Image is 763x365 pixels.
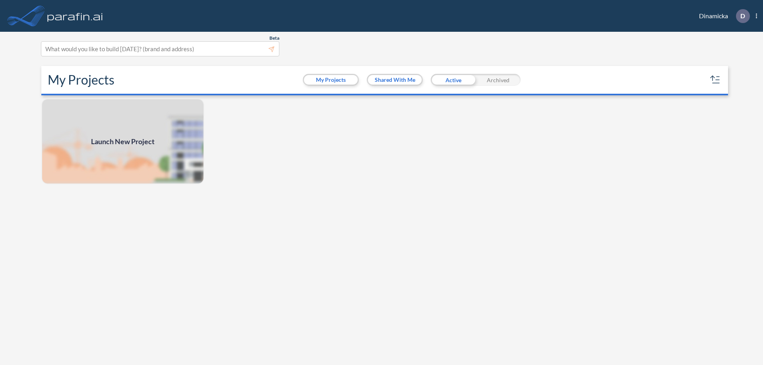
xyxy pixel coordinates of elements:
[304,75,358,85] button: My Projects
[41,98,204,184] a: Launch New Project
[431,74,476,86] div: Active
[269,35,279,41] span: Beta
[709,73,722,86] button: sort
[91,136,155,147] span: Launch New Project
[41,98,204,184] img: add
[46,8,105,24] img: logo
[687,9,757,23] div: Dinamicka
[368,75,422,85] button: Shared With Me
[48,72,114,87] h2: My Projects
[476,74,521,86] div: Archived
[740,12,745,19] p: D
